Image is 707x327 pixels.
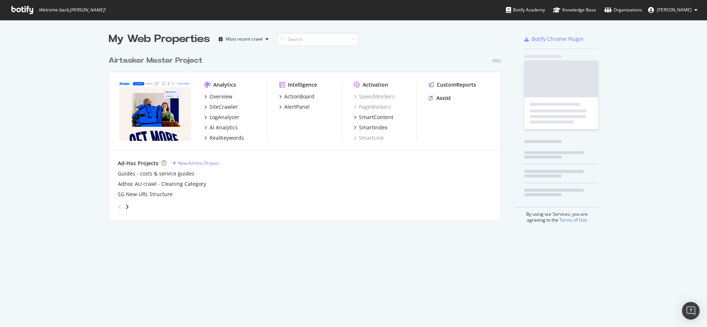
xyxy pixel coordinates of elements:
div: ActionBoard [284,93,314,100]
input: Search [277,33,358,46]
div: By using our Services, you are agreeing to the [515,207,598,223]
div: SmartContent [359,114,393,121]
div: Knowledge Base [553,6,596,14]
div: My Web Properties [109,32,210,46]
div: Analytics [213,81,236,88]
a: Assist [429,94,451,102]
a: Guides - costs & service guides [118,170,194,177]
div: Overview [210,93,232,100]
div: LogAnalyzer [210,114,239,121]
div: AlertPanel [284,103,310,111]
button: Most recent crawl [216,33,271,45]
a: LogAnalyzer [204,114,239,121]
div: Botify Chrome Plugin [532,35,584,43]
div: New Ad-Hoc Project [178,160,219,166]
div: angle-right [124,203,130,211]
div: Assist [436,94,451,102]
a: SmartLink [354,134,384,142]
div: Activation [363,81,388,88]
div: Most recent crawl [226,37,263,41]
a: SmartContent [354,114,393,121]
a: SiteCrawler [204,103,238,111]
a: New Ad-Hoc Project [172,160,219,166]
div: Open Intercom Messenger [682,302,700,320]
a: ActionBoard [279,93,314,100]
div: Ad-Hoc Projects [118,160,158,167]
div: CustomReports [437,81,476,88]
div: RealKeywords [210,134,244,142]
a: CustomReports [429,81,476,88]
div: SiteCrawler [210,103,238,111]
a: SG New URL Structure [118,191,173,198]
span: Regan McGregor [657,7,692,13]
img: www.airtasker.com [118,81,193,141]
div: Botify Academy [506,6,545,14]
a: Adhoc AU crawl - Cleaning Category [118,180,206,188]
div: angle-left [115,201,124,213]
a: Airtasker Master Project [109,55,205,66]
a: PageWorkers [354,103,391,111]
div: grid [109,46,507,220]
a: Terms of Use [559,217,587,223]
div: Pro [492,58,501,64]
a: AlertPanel [279,103,310,111]
a: Botify Chrome Plugin [524,35,584,43]
div: SmartIndex [359,124,387,131]
div: AI Analytics [210,124,238,131]
button: [PERSON_NAME] [642,4,703,16]
a: SpeedWorkers [354,93,395,100]
div: Airtasker Master Project [109,55,203,66]
a: Overview [204,93,232,100]
span: Welcome back, [PERSON_NAME] ! [39,7,105,13]
a: SmartIndex [354,124,387,131]
a: RealKeywords [204,134,244,142]
a: AI Analytics [204,124,238,131]
div: Organizations [604,6,642,14]
div: Intelligence [288,81,317,88]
